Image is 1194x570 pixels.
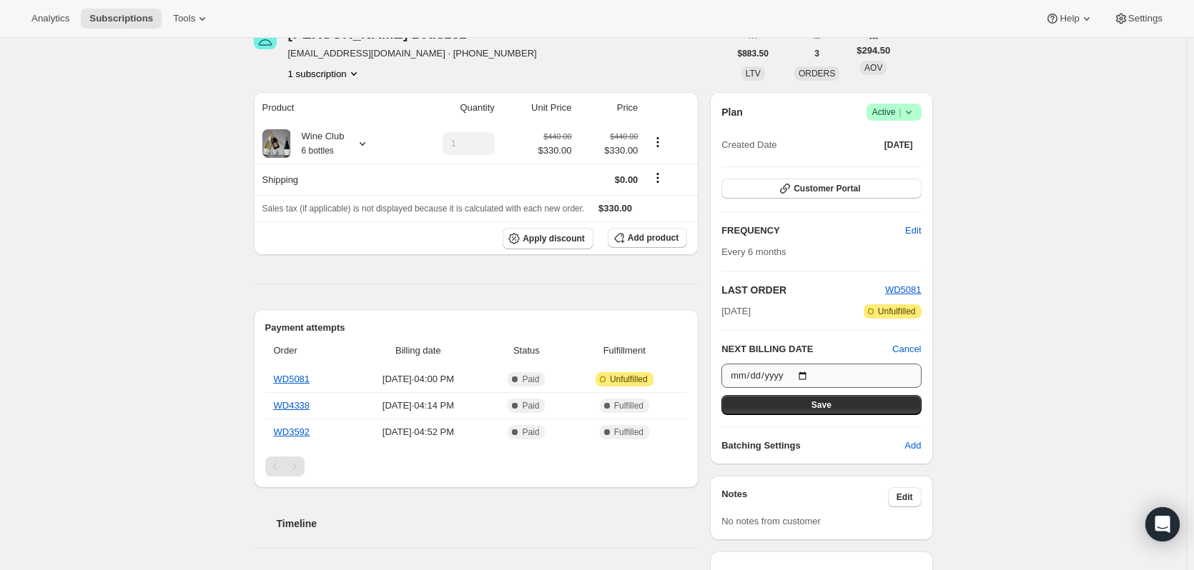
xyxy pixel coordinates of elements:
[522,426,539,438] span: Paid
[1060,13,1079,24] span: Help
[721,516,821,526] span: No notes from customer
[262,129,291,158] img: product img
[353,372,483,386] span: [DATE] · 04:00 PM
[254,92,403,124] th: Product
[302,146,334,156] small: 6 bottles
[254,26,277,49] span: Chantal Druszcz
[721,246,786,257] span: Every 6 months
[814,48,819,59] span: 3
[721,179,921,199] button: Customer Portal
[721,283,885,297] h2: LAST ORDER
[896,434,929,457] button: Add
[543,132,571,141] small: $440.00
[274,426,310,437] a: WD3592
[799,69,835,79] span: ORDERS
[888,487,922,507] button: Edit
[1145,507,1180,541] div: Open Intercom Messenger
[598,203,632,214] span: $330.00
[288,46,537,61] span: [EMAIL_ADDRESS][DOMAIN_NAME] · [PHONE_NUMBER]
[265,321,688,335] h2: Payment attempts
[892,342,921,356] button: Cancel
[872,105,916,119] span: Active
[499,92,576,124] th: Unit Price
[522,374,539,385] span: Paid
[81,9,162,29] button: Subscriptions
[884,139,913,151] span: [DATE]
[721,304,751,319] span: [DATE]
[905,224,921,238] span: Edit
[646,170,669,186] button: Shipping actions
[864,63,882,73] span: AOV
[721,138,776,152] span: Created Date
[729,44,777,64] button: $883.50
[878,306,916,317] span: Unfulfilled
[614,400,643,411] span: Fulfilled
[876,135,922,155] button: [DATE]
[288,26,484,41] div: [PERSON_NAME] Druszcz
[265,335,350,366] th: Order
[897,491,913,503] span: Edit
[628,232,679,244] span: Add product
[721,105,743,119] h2: Plan
[721,342,892,356] h2: NEXT BILLING DATE
[403,92,499,124] th: Quantity
[1128,13,1163,24] span: Settings
[614,426,643,438] span: Fulfilled
[1037,9,1102,29] button: Help
[353,425,483,439] span: [DATE] · 04:52 PM
[254,164,403,195] th: Shipping
[897,219,929,242] button: Edit
[904,439,921,453] span: Add
[23,9,78,29] button: Analytics
[277,516,699,531] h2: Timeline
[610,132,638,141] small: $440.00
[646,134,669,150] button: Product actions
[1105,9,1171,29] button: Settings
[746,69,761,79] span: LTV
[576,92,642,124] th: Price
[265,456,688,476] nav: Pagination
[538,144,571,158] span: $330.00
[857,44,890,58] span: $294.50
[522,400,539,411] span: Paid
[615,174,638,185] span: $0.00
[738,48,769,59] span: $883.50
[164,9,218,29] button: Tools
[353,344,483,358] span: Billing date
[31,13,69,24] span: Analytics
[885,284,922,295] a: WD5081
[274,400,310,411] a: WD4338
[288,66,361,81] button: Product actions
[721,439,904,453] h6: Batching Settings
[523,233,585,244] span: Apply discount
[721,224,905,238] h2: FREQUENCY
[274,374,310,384] a: WD5081
[580,144,638,158] span: $330.00
[491,344,561,358] span: Status
[262,204,585,214] span: Sales tax (if applicable) is not displayed because it is calculated with each new order.
[721,395,921,415] button: Save
[811,399,832,411] span: Save
[899,106,901,118] span: |
[503,228,593,249] button: Apply discount
[610,374,648,385] span: Unfulfilled
[794,183,860,194] span: Customer Portal
[89,13,153,24] span: Subscriptions
[570,344,679,358] span: Fulfillment
[353,399,483,413] span: [DATE] · 04:14 PM
[291,129,345,158] div: Wine Club
[173,13,195,24] span: Tools
[806,44,828,64] button: 3
[608,228,687,248] button: Add product
[721,487,888,507] h3: Notes
[885,283,922,297] button: WD5081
